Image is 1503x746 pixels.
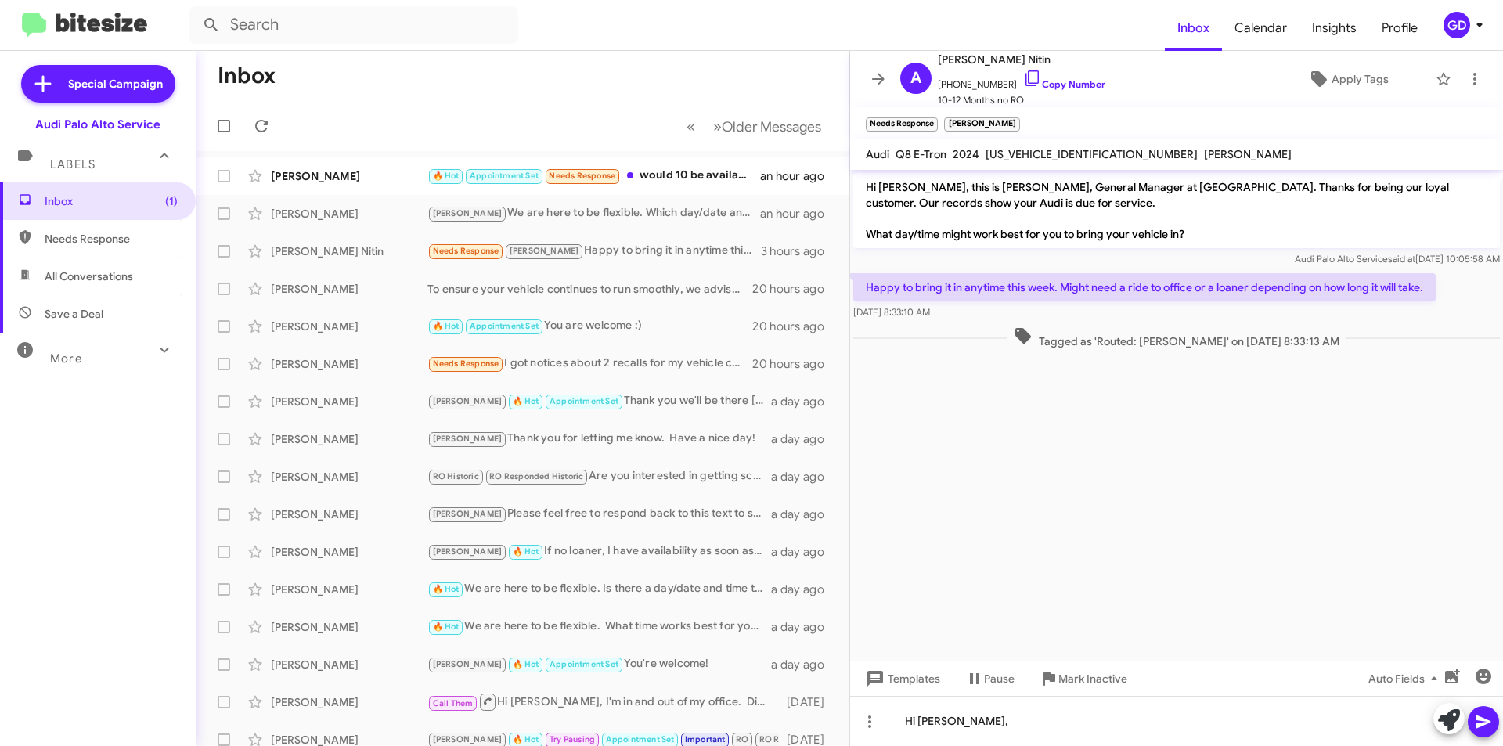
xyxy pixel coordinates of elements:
[21,65,175,103] a: Special Campaign
[433,659,503,669] span: [PERSON_NAME]
[771,394,837,409] div: a day ago
[433,208,503,218] span: [PERSON_NAME]
[489,471,583,481] span: RO Responded Historic
[1299,5,1369,51] a: Insights
[984,665,1015,693] span: Pause
[1356,665,1456,693] button: Auto Fields
[433,734,503,744] span: [PERSON_NAME]
[1027,665,1140,693] button: Mark Inactive
[771,544,837,560] div: a day ago
[433,584,460,594] span: 🔥 Hot
[1369,5,1430,51] a: Profile
[513,734,539,744] span: 🔥 Hot
[1295,253,1500,265] span: Audi Palo Alto Service [DATE] 10:05:58 AM
[271,394,427,409] div: [PERSON_NAME]
[433,471,479,481] span: RO Historic
[1332,65,1389,93] span: Apply Tags
[866,147,889,161] span: Audi
[779,694,837,710] div: [DATE]
[68,76,163,92] span: Special Campaign
[271,356,427,372] div: [PERSON_NAME]
[427,467,771,485] div: Are you interested in getting scheduled for a service?
[760,206,837,222] div: an hour ago
[953,665,1027,693] button: Pause
[218,63,276,88] h1: Inbox
[910,66,921,91] span: A
[271,243,427,259] div: [PERSON_NAME] Nitin
[433,359,499,369] span: Needs Response
[271,168,427,184] div: [PERSON_NAME]
[427,542,771,560] div: If no loaner, I have availability as soon as this afternoon.
[271,469,427,485] div: [PERSON_NAME]
[427,392,771,410] div: Thank you we'll be there [DATE]
[271,281,427,297] div: [PERSON_NAME]
[953,147,979,161] span: 2024
[433,246,499,256] span: Needs Response
[549,171,615,181] span: Needs Response
[427,355,752,373] div: I got notices about 2 recalls for my vehicle can you schedule those repairs? Do you have that inf...
[510,246,579,256] span: [PERSON_NAME]
[771,582,837,597] div: a day ago
[433,546,503,557] span: [PERSON_NAME]
[685,734,726,744] span: Important
[866,117,938,132] small: Needs Response
[271,657,427,672] div: [PERSON_NAME]
[759,734,820,744] span: RO Responded
[1368,665,1444,693] span: Auto Fields
[271,582,427,597] div: [PERSON_NAME]
[1267,65,1428,93] button: Apply Tags
[513,546,539,557] span: 🔥 Hot
[752,356,837,372] div: 20 hours ago
[271,206,427,222] div: [PERSON_NAME]
[189,6,518,44] input: Search
[853,173,1500,248] p: Hi [PERSON_NAME], this is [PERSON_NAME], General Manager at [GEOGRAPHIC_DATA]. Thanks for being o...
[433,171,460,181] span: 🔥 Hot
[427,167,760,185] div: would 10 be available? i need to be back on campus for class right at 11:30
[45,306,103,322] span: Save a Deal
[1023,78,1105,90] a: Copy Number
[271,694,427,710] div: [PERSON_NAME]
[736,734,748,744] span: RO
[771,506,837,522] div: a day ago
[722,118,821,135] span: Older Messages
[427,618,771,636] div: We are here to be flexible. What time works best for you on which day?
[550,396,618,406] span: Appointment Set
[1058,665,1127,693] span: Mark Inactive
[752,281,837,297] div: 20 hours ago
[427,580,771,598] div: We are here to be flexible. Is there a day/date and time that will work best for you?
[427,317,752,335] div: You are welcome :)
[1204,147,1292,161] span: [PERSON_NAME]
[986,147,1198,161] span: [US_VEHICLE_IDENTIFICATION_NUMBER]
[606,734,675,744] span: Appointment Set
[1165,5,1222,51] span: Inbox
[433,434,503,444] span: [PERSON_NAME]
[35,117,160,132] div: Audi Palo Alto Service
[433,698,474,708] span: Call Them
[427,281,752,297] div: To ensure your vehicle continues to run smoothly, we advise following this schedule for regular c...
[427,505,771,523] div: Please feel free to respond back to this text to schedule or call us at [PHONE_NUMBER] when you a...
[271,431,427,447] div: [PERSON_NAME]
[760,168,837,184] div: an hour ago
[427,204,760,222] div: We are here to be flexible. Which day/date and time works best for you?
[850,696,1503,746] div: Hi [PERSON_NAME],
[45,268,133,284] span: All Conversations
[433,321,460,331] span: 🔥 Hot
[771,469,837,485] div: a day ago
[427,242,761,260] div: Happy to bring it in anytime this week. Might need a ride to office or a loaner depending on how ...
[896,147,946,161] span: Q8 E-Tron
[433,396,503,406] span: [PERSON_NAME]
[470,171,539,181] span: Appointment Set
[513,396,539,406] span: 🔥 Hot
[938,92,1105,108] span: 10-12 Months no RO
[470,321,539,331] span: Appointment Set
[1222,5,1299,51] a: Calendar
[1430,12,1486,38] button: GD
[771,431,837,447] div: a day ago
[761,243,837,259] div: 3 hours ago
[427,655,771,673] div: You're welcome!
[271,319,427,334] div: [PERSON_NAME]
[50,351,82,366] span: More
